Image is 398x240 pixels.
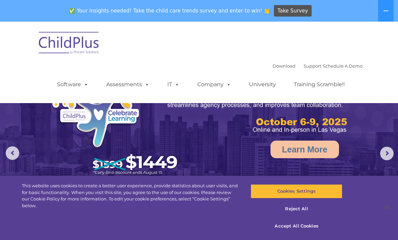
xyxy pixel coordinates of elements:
a: Training Scramble!! [287,78,351,91]
a: Assessments [99,78,156,91]
a: Software [50,78,95,91]
a: IT [161,78,186,91]
a: Company [191,78,238,91]
button: Accept All Cookies [251,219,342,233]
span: Take Survey [278,5,308,17]
font: | [273,63,363,69]
a: Schedule A Demo [323,63,363,69]
a: Learn More [271,141,339,158]
button: Cookies Settings [251,184,342,198]
div: This website uses cookies to create a better user experience, provide statistics about user visit... [22,183,239,209]
button: Close [380,200,395,215]
a: Support [304,63,321,69]
a: University [242,78,283,91]
img: ChildPlus by Procare Solutions [35,27,103,61]
span: ✅ Your insights needed! Take the child care trends survey and enter to win! 👏 [66,4,273,18]
button: Reject All [251,202,342,216]
a: Download [273,63,295,69]
a: Take Survey [274,5,312,17]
